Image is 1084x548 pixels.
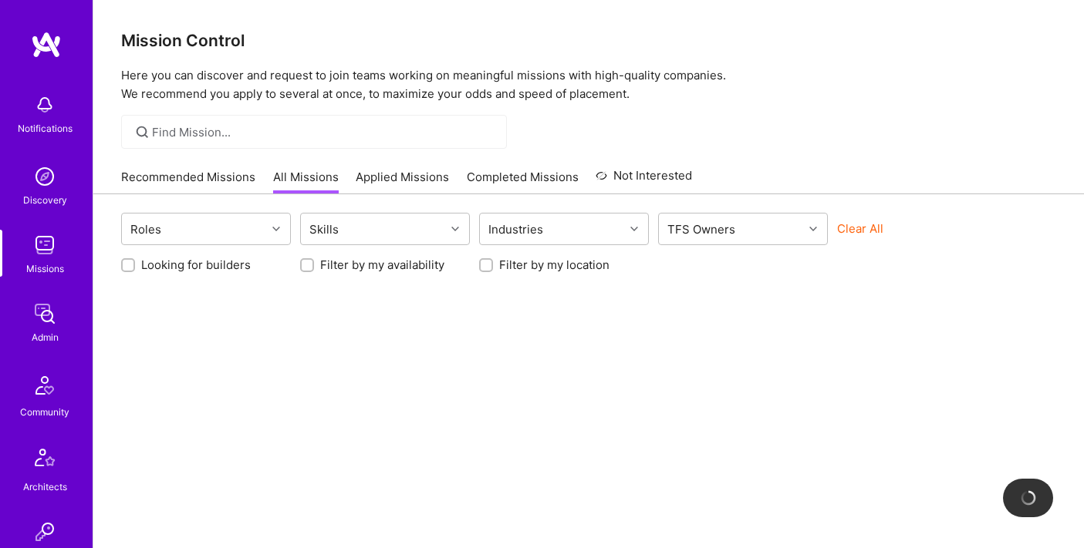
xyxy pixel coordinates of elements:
[29,89,60,120] img: bell
[272,225,280,233] i: icon Chevron
[26,367,63,404] img: Community
[320,257,444,273] label: Filter by my availability
[26,261,64,277] div: Missions
[630,225,638,233] i: icon Chevron
[273,169,339,194] a: All Missions
[121,31,1056,50] h3: Mission Control
[23,479,67,495] div: Architects
[485,218,547,240] div: Industries
[141,257,251,273] label: Looking for builders
[26,442,63,479] img: Architects
[29,298,60,329] img: admin teamwork
[121,66,1056,103] p: Here you can discover and request to join teams working on meaningful missions with high-quality ...
[664,218,739,240] div: TFS Owners
[23,192,67,208] div: Discovery
[451,225,459,233] i: icon Chevron
[467,169,579,194] a: Completed Missions
[809,225,817,233] i: icon Chevron
[29,230,60,261] img: teamwork
[596,166,692,194] a: Not Interested
[1019,489,1038,507] img: loading
[20,404,69,420] div: Community
[32,329,59,345] div: Admin
[837,220,883,237] button: Clear All
[152,124,495,140] input: Find Mission...
[31,31,62,59] img: logo
[29,516,60,547] img: Invite
[356,169,449,194] a: Applied Missions
[29,161,60,192] img: discovery
[121,169,255,194] a: Recommended Missions
[306,218,343,240] div: Skills
[133,123,151,141] i: icon SearchGrey
[18,120,73,136] div: Notifications
[499,257,610,273] label: Filter by my location
[127,218,165,240] div: Roles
